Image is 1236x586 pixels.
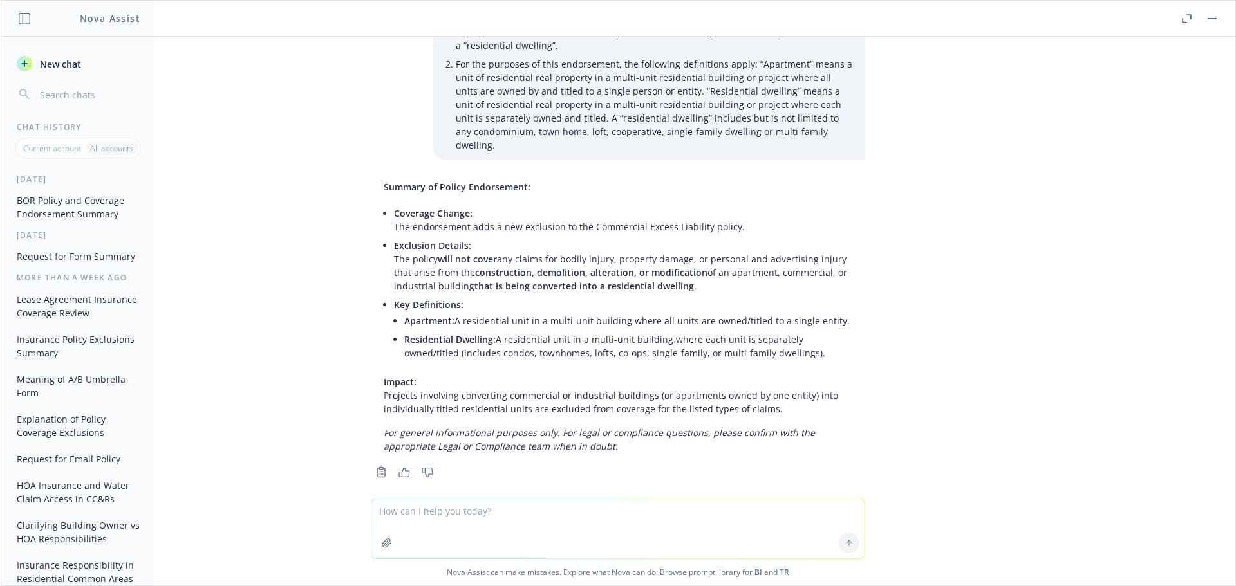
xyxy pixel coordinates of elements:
span: Nova Assist can make mistakes. Explore what Nova can do: Browse prompt library for and [6,559,1230,585]
div: More than a week ago [1,272,155,283]
svg: Copy to clipboard [375,466,387,478]
h1: Nova Assist [80,12,140,25]
button: Thumbs down [417,463,438,481]
button: Meaning of A/B Umbrella Form [12,369,145,403]
span: New chat [37,57,81,71]
button: Request for Email Policy [12,448,145,470]
span: Impact: [384,376,417,388]
a: TR [780,567,789,578]
span: Exclusion Details: [394,239,471,252]
button: Clarifying Building Owner vs HOA Responsibilities [12,515,145,549]
input: Search chats [37,86,140,104]
em: For general informational purposes only. For legal or compliance questions, please confirm with t... [384,426,815,452]
li: For the purposes of this endorsement, the following definitions apply: “Apartment” means a unit o... [456,55,852,154]
span: Coverage Change: [394,207,473,219]
div: [DATE] [1,230,155,241]
a: BI [754,567,762,578]
div: [DATE] [1,174,155,185]
button: Lease Agreement Insurance Coverage Review [12,289,145,324]
button: BOR Policy and Coverage Endorsement Summary [12,190,145,224]
div: Chat History [1,122,155,133]
button: HOA Insurance and Water Claim Access in CC&Rs [12,475,145,509]
p: The endorsement adds a new exclusion to the Commercial Excess Liability policy. [394,206,852,233]
span: Residential Dwelling: [404,333,496,345]
button: Insurance Policy Exclusions Summary [12,329,145,363]
button: New chat [12,52,145,75]
p: The policy any claims for bodily injury, property damage, or personal and advertising injury that... [394,239,852,293]
span: Apartment: [404,315,454,327]
span: will not cover [438,253,497,265]
span: that is being converted into a residential dwelling [474,280,694,292]
button: Request for Form Summary [12,246,145,267]
span: construction, demolition, alteration, or modification [475,266,707,279]
li: A residential unit in a multi-unit building where all units are owned/titled to a single entity. [404,311,852,330]
p: Projects involving converting commercial or industrial buildings (or apartments owned by one enti... [384,375,852,416]
p: Current account [23,143,81,154]
li: A residential unit in a multi-unit building where each unit is separately owned/titled (includes ... [404,330,852,362]
button: Explanation of Policy Coverage Exclusions [12,408,145,443]
p: All accounts [90,143,133,154]
span: Key Definitions: [394,298,464,311]
span: Summary of Policy Endorsement: [384,181,530,193]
